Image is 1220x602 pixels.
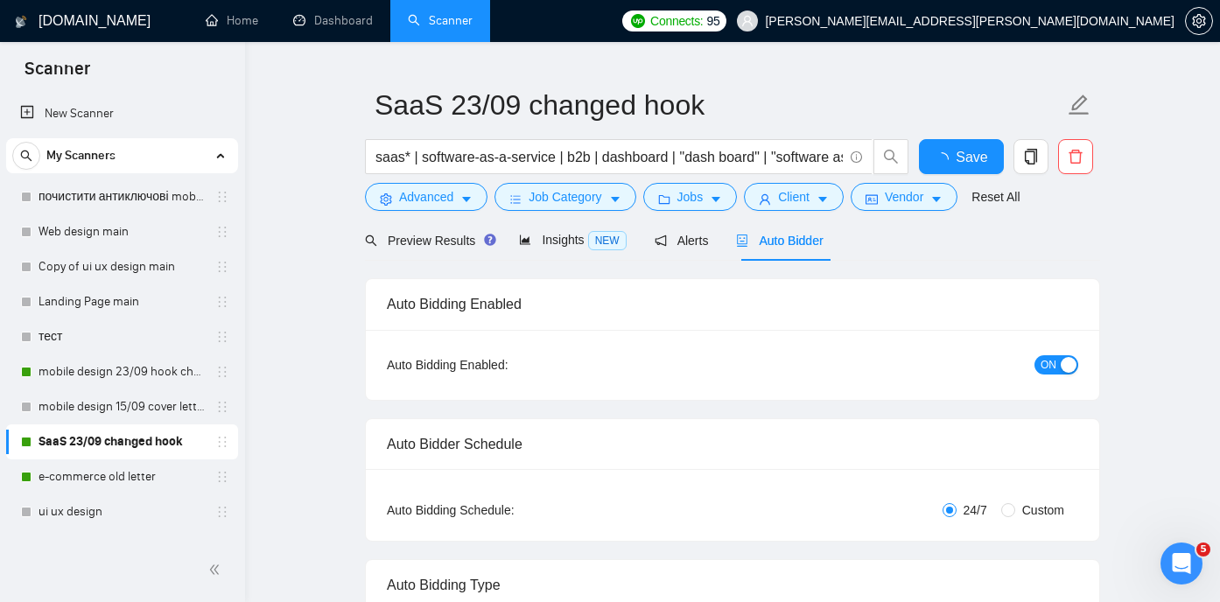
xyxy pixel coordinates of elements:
span: bars [509,192,522,206]
span: Insights [519,233,626,247]
a: Landing Page main [39,284,205,319]
span: Jobs [677,187,704,206]
span: info-circle [851,151,862,163]
span: Preview Results [365,234,491,248]
a: SaaS 23/09 changed hook [39,424,205,459]
span: edit [1068,94,1090,116]
a: searchScanner [408,13,473,28]
button: copy [1013,139,1048,174]
span: caret-down [460,192,473,206]
span: Job Category [529,187,601,206]
span: Custom [1015,500,1071,520]
span: search [874,149,908,164]
span: folder [658,192,670,206]
span: My Scanners [46,138,116,173]
span: holder [215,330,229,344]
span: 24/7 [957,500,994,520]
span: Connects: [650,11,703,31]
input: Search Freelance Jobs... [375,146,843,168]
span: delete [1059,149,1092,164]
span: holder [215,400,229,414]
span: idcard [866,192,878,206]
span: 95 [706,11,719,31]
a: setting [1185,14,1213,28]
span: holder [215,470,229,484]
span: copy [1014,149,1048,164]
div: Auto Bidding Enabled: [387,355,617,374]
li: New Scanner [6,96,238,131]
span: loading [935,152,956,166]
span: notification [655,234,667,247]
img: logo [15,8,27,36]
button: Save [919,139,1004,174]
button: setting [1185,7,1213,35]
span: caret-down [930,192,943,206]
span: double-left [208,561,226,578]
span: Client [778,187,810,206]
span: holder [215,225,229,239]
iframe: Intercom live chat [1160,542,1202,584]
span: holder [215,435,229,449]
span: holder [215,190,229,204]
button: idcardVendorcaret-down [851,183,957,211]
img: upwork-logo.png [631,14,645,28]
span: 5 [1196,542,1210,556]
button: search [873,139,908,174]
span: area-chart [519,234,531,246]
span: search [365,234,377,247]
a: mobile design 23/09 hook changed [39,354,205,389]
div: Auto Bidding Schedule: [387,500,617,520]
input: Scanner name... [375,83,1064,127]
span: Auto Bidder [736,234,823,248]
a: ui ux design [39,494,205,529]
span: Advanced [399,187,453,206]
span: setting [1186,14,1212,28]
a: mobile design 15/09 cover letter another first part [39,389,205,424]
span: Vendor [885,187,923,206]
span: caret-down [609,192,621,206]
span: caret-down [710,192,722,206]
span: setting [380,192,392,206]
a: e-commerce old letter [39,459,205,494]
span: Alerts [655,234,709,248]
a: homeHome [206,13,258,28]
span: caret-down [817,192,829,206]
span: NEW [588,231,627,250]
span: ON [1041,355,1056,374]
button: userClientcaret-down [744,183,844,211]
a: Reset All [971,187,1020,206]
a: почистити антиключові mobile design main [39,179,205,214]
span: user [759,192,771,206]
span: search [13,150,39,162]
span: holder [215,260,229,274]
a: New Scanner [20,96,224,131]
span: user [741,15,754,27]
span: holder [215,295,229,309]
a: тест [39,319,205,354]
a: dashboardDashboard [293,13,373,28]
button: folderJobscaret-down [643,183,738,211]
button: settingAdvancedcaret-down [365,183,487,211]
div: Tooltip anchor [482,232,498,248]
button: delete [1058,139,1093,174]
button: search [12,142,40,170]
span: holder [215,505,229,519]
a: Copy of ui ux design main [39,249,205,284]
span: Scanner [11,56,104,93]
button: barsJob Categorycaret-down [494,183,635,211]
a: Web design main [39,214,205,249]
span: robot [736,234,748,247]
span: Save [956,146,987,168]
div: Auto Bidder Schedule [387,419,1078,469]
div: Auto Bidding Enabled [387,279,1078,329]
span: holder [215,365,229,379]
a: homepage [39,529,205,564]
